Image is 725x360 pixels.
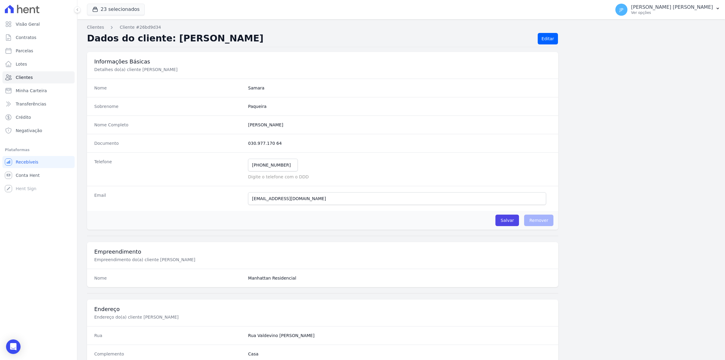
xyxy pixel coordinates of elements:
a: Conta Hent [2,169,75,181]
a: Minha Carteira [2,85,75,97]
span: JP [620,8,623,12]
input: Salvar [495,215,519,226]
button: 23 selecionados [87,4,145,15]
dd: [PERSON_NAME] [248,122,551,128]
dt: Nome [94,85,243,91]
a: Cliente #26bd9d34 [120,24,161,31]
h2: Dados do cliente: [PERSON_NAME] [87,33,533,44]
dd: Samara [248,85,551,91]
dd: 030.977.170 64 [248,140,551,146]
p: Empreendimento do(a) cliente [PERSON_NAME] [94,257,297,263]
span: Clientes [16,74,33,80]
p: Detalhes do(a) cliente [PERSON_NAME] [94,66,297,73]
span: Contratos [16,34,36,41]
nav: Breadcrumb [87,24,715,31]
span: Lotes [16,61,27,67]
dt: Nome Completo [94,122,243,128]
a: Visão Geral [2,18,75,30]
h3: Empreendimento [94,248,551,255]
span: Parcelas [16,48,33,54]
dt: Documento [94,140,243,146]
dd: Manhattan Residencial [248,275,551,281]
p: Ver opções [631,10,713,15]
dd: Rua Valdevino [PERSON_NAME] [248,332,551,339]
dt: Complemento [94,351,243,357]
dd: Casa [248,351,551,357]
button: JP [PERSON_NAME] [PERSON_NAME] Ver opções [611,1,725,18]
dt: Rua [94,332,243,339]
span: Recebíveis [16,159,38,165]
p: Endereço do(a) cliente [PERSON_NAME] [94,314,297,320]
p: Digite o telefone com o DDD [248,174,551,180]
a: Crédito [2,111,75,123]
dt: Telefone [94,159,243,180]
dt: Nome [94,275,243,281]
span: Transferências [16,101,46,107]
a: Recebíveis [2,156,75,168]
a: Contratos [2,31,75,44]
div: Open Intercom Messenger [6,339,21,354]
a: Clientes [87,24,104,31]
span: Minha Carteira [16,88,47,94]
dd: Paqueira [248,103,551,109]
a: Lotes [2,58,75,70]
p: [PERSON_NAME] [PERSON_NAME] [631,4,713,10]
span: Remover [524,215,553,226]
a: Editar [538,33,558,44]
span: Visão Geral [16,21,40,27]
span: Crédito [16,114,31,120]
div: Plataformas [5,146,72,154]
a: Clientes [2,71,75,83]
h3: Informações Básicas [94,58,551,65]
dt: Sobrenome [94,103,243,109]
a: Parcelas [2,45,75,57]
a: Negativação [2,125,75,137]
span: Negativação [16,128,42,134]
dt: Email [94,192,243,205]
a: Transferências [2,98,75,110]
span: Conta Hent [16,172,40,178]
h3: Endereço [94,306,551,313]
